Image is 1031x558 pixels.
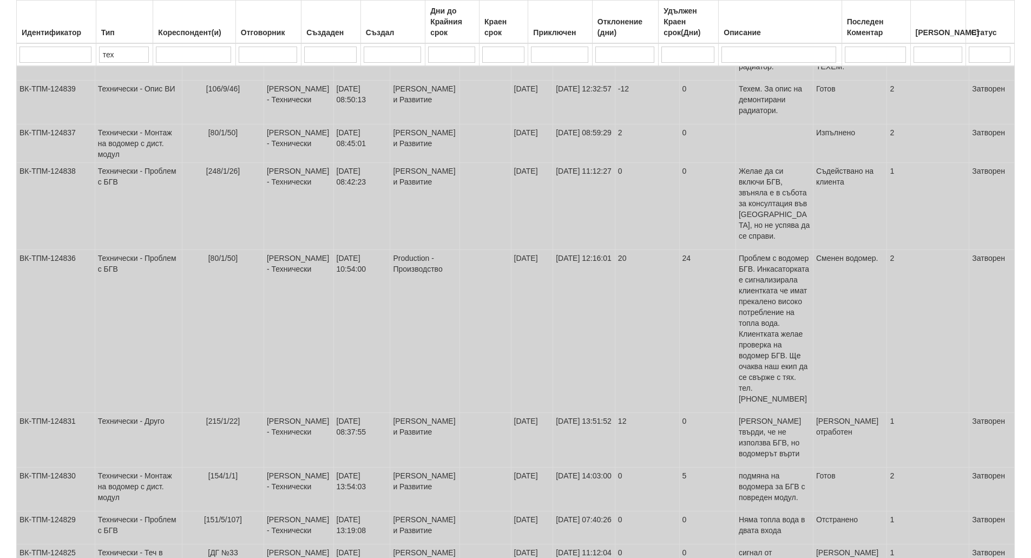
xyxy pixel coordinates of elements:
td: [DATE] 12:32:57 [553,81,615,124]
span: Изпълнено [816,128,855,137]
td: [PERSON_NAME] и Развитие [390,413,459,468]
td: [PERSON_NAME] - Технически [264,511,333,544]
td: 2 [887,81,969,124]
td: [DATE] 08:59:29 [553,124,615,163]
td: [DATE] 12:16:01 [553,250,615,413]
td: [DATE] 10:54:00 [333,250,390,413]
td: [PERSON_NAME] и Развитие [390,468,459,511]
div: Идентификатор [19,25,93,40]
span: [151/5/107] [204,515,242,524]
td: [PERSON_NAME] - Технически [264,468,333,511]
td: 2 [887,250,969,413]
td: 24 [679,250,736,413]
p: подмяна на водомера за БГВ с повреден модул. [739,470,810,503]
td: ВК-ТПМ-124837 [17,124,95,163]
div: Статус [969,25,1012,40]
td: [PERSON_NAME] и Развитие [390,81,459,124]
span: Готов [816,84,836,93]
td: Технически - Друго [95,413,182,468]
div: Отклонение (дни) [595,14,655,40]
td: 0 [679,511,736,544]
td: Затворен [969,413,1015,468]
td: [PERSON_NAME] и Развитие [390,124,459,163]
span: [154/1/1] [208,471,238,480]
td: 0 [679,81,736,124]
td: [DATE] 11:12:27 [553,163,615,250]
td: 0 [679,163,736,250]
div: Описание [721,25,838,40]
div: [PERSON_NAME] [914,25,963,40]
div: Кореспондент(и) [156,25,233,40]
td: [DATE] [511,413,553,468]
th: Статус: No sort applied, activate to apply an ascending sort [966,1,1015,44]
td: [PERSON_NAME] - Технически [264,124,333,163]
td: 0 [615,163,679,250]
th: Създаден: No sort applied, activate to apply an ascending sort [301,1,360,44]
td: [DATE] 08:50:13 [333,81,390,124]
td: [DATE] 13:54:03 [333,468,390,511]
td: [DATE] 08:37:55 [333,413,390,468]
td: 0 [679,124,736,163]
td: Затворен [969,81,1015,124]
span: [106/9/46] [206,84,240,93]
td: [PERSON_NAME] и Развитие [390,163,459,250]
th: Последен Коментар: No sort applied, activate to apply an ascending sort [842,1,910,44]
div: Удължен Краен срок(Дни) [661,3,715,40]
td: [DATE] 08:42:23 [333,163,390,250]
td: ВК-ТПМ-124829 [17,511,95,544]
span: Съдействано на клиента [816,167,874,186]
td: Затворен [969,163,1015,250]
td: [DATE] [511,468,553,511]
td: 5 [679,468,736,511]
td: [PERSON_NAME] - Технически [264,163,333,250]
th: Създал: No sort applied, activate to apply an ascending sort [360,1,425,44]
td: 2 [615,124,679,163]
td: Технически - Монтаж на водомер с дист. модул [95,124,182,163]
div: Тип [99,25,150,40]
td: Затворен [969,124,1015,163]
th: Удължен Краен срок(Дни): No sort applied, activate to apply an ascending sort [659,1,719,44]
td: ВК-ТПМ-124836 [17,250,95,413]
p: Желае да си включи БГВ, звъняла е в събота за консултация във [GEOGRAPHIC_DATA], но не успява да ... [739,166,810,241]
div: Краен срок [482,14,525,40]
th: Идентификатор: No sort applied, activate to apply an ascending sort [17,1,96,44]
div: Последен Коментар [845,14,908,40]
p: [PERSON_NAME] твърди, че не използва БГВ, но водомерът върти [739,416,810,459]
td: [DATE] [511,250,553,413]
td: [DATE] [511,511,553,544]
td: [PERSON_NAME] - Технически [264,413,333,468]
td: Технически - Проблем с БГВ [95,163,182,250]
td: 20 [615,250,679,413]
span: [215/1/22] [206,417,240,425]
div: Приключен [531,25,589,40]
td: Технически - Опис ВИ [95,81,182,124]
span: Готов [816,471,836,480]
td: 0 [615,511,679,544]
span: Сменен водомер. [816,254,878,262]
span: [80/1/50] [208,254,238,262]
td: 2 [887,124,969,163]
td: 1 [887,511,969,544]
th: Тип: No sort applied, activate to apply an ascending sort [96,1,153,44]
td: [DATE] [511,81,553,124]
td: Технически - Проблем с БГВ [95,250,182,413]
td: [DATE] 13:51:52 [553,413,615,468]
td: -12 [615,81,679,124]
th: Приключен: No sort applied, activate to apply an ascending sort [528,1,593,44]
div: Отговорник [239,25,298,40]
p: Няма топла вода в двата входа [739,514,810,536]
td: 2 [887,468,969,511]
th: Дни до Крайния срок: No sort applied, activate to apply an ascending sort [425,1,480,44]
td: [DATE] [511,163,553,250]
td: 0 [679,413,736,468]
td: [DATE] [511,124,553,163]
th: Отклонение (дни): No sort applied, activate to apply an ascending sort [592,1,658,44]
td: [DATE] 08:45:01 [333,124,390,163]
div: Създаден [304,25,357,40]
td: ВК-ТПМ-124830 [17,468,95,511]
p: Проблем с водомер БГВ. Инкасаторката е сигнализирала клиентката че имат прекалено високо потребле... [739,253,810,404]
p: Техем. За опис на демонтирани радиатори. [739,83,810,116]
span: [80/1/50] [208,128,238,137]
td: [DATE] 14:03:00 [553,468,615,511]
td: [DATE] 13:19:08 [333,511,390,544]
